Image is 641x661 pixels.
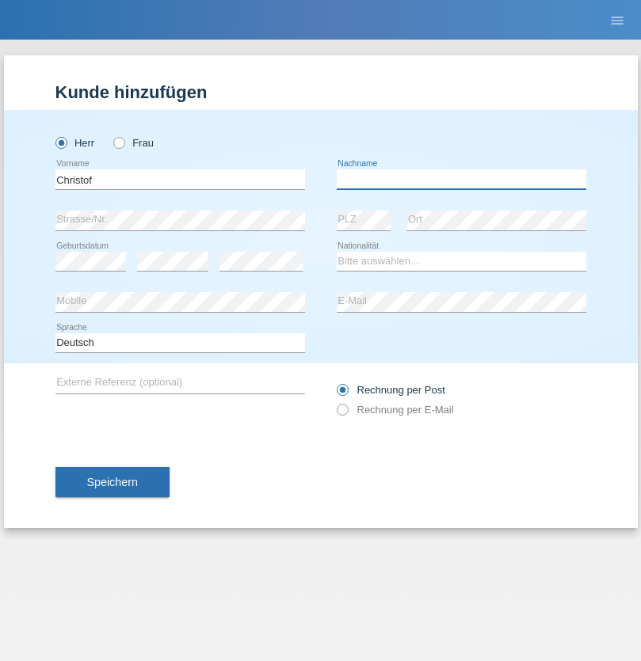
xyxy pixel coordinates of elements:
span: Speichern [87,476,138,488]
input: Rechnung per Post [337,384,347,404]
input: Rechnung per E-Mail [337,404,347,424]
a: menu [601,15,633,25]
label: Frau [113,137,154,149]
label: Herr [55,137,95,149]
label: Rechnung per E-Mail [337,404,454,416]
label: Rechnung per Post [337,384,445,396]
button: Speichern [55,467,170,497]
input: Frau [113,137,124,147]
h1: Kunde hinzufügen [55,82,586,102]
input: Herr [55,137,66,147]
i: menu [609,13,625,28]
